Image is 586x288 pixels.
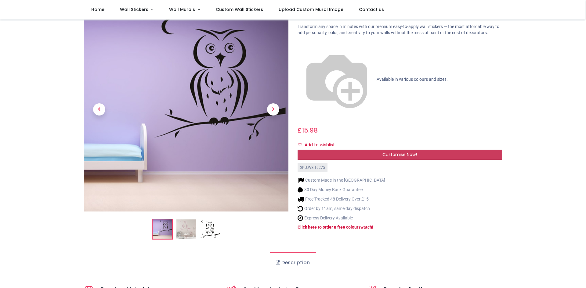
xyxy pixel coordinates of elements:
[298,126,318,135] span: £
[372,225,373,229] a: !
[359,6,384,12] span: Contact us
[298,140,340,150] button: Add to wishlistAdd to wishlist
[169,6,195,12] span: Wall Murals
[298,205,385,212] li: Order by 11am, same day dispatch
[279,6,343,12] span: Upload Custom Mural Image
[153,219,172,239] img: Owl Branch Childrens Nursery Wall Sticker
[298,187,385,193] li: 30 Day Money Back Guarantee
[382,151,417,158] span: Customise Now!
[298,196,385,202] li: Free Tracked 48 Delivery Over £15
[298,143,302,147] i: Add to wishlist
[176,219,196,239] img: WS-19275-02
[298,177,385,183] li: Custom Made in the [GEOGRAPHIC_DATA]
[270,252,316,273] a: Description
[200,219,220,239] img: WS-19275-03
[358,225,372,229] a: swatch
[93,103,105,116] span: Previous
[120,6,148,12] span: Wall Stickers
[267,103,279,116] span: Next
[298,24,502,36] p: Transform any space in minutes with our premium easy-to-apply wall stickers — the most affordable...
[298,163,327,172] div: SKU: WS-19275
[298,225,358,229] a: Click here to order a free colour
[258,38,288,181] a: Next
[298,215,385,221] li: Express Delivery Available
[84,7,288,212] img: Owl Branch Childrens Nursery Wall Sticker
[302,126,318,135] span: 15.98
[91,6,104,12] span: Home
[377,77,448,82] span: Available in various colours and sizes.
[298,41,376,119] img: color-wheel.png
[216,6,263,12] span: Custom Wall Stickers
[84,38,114,181] a: Previous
